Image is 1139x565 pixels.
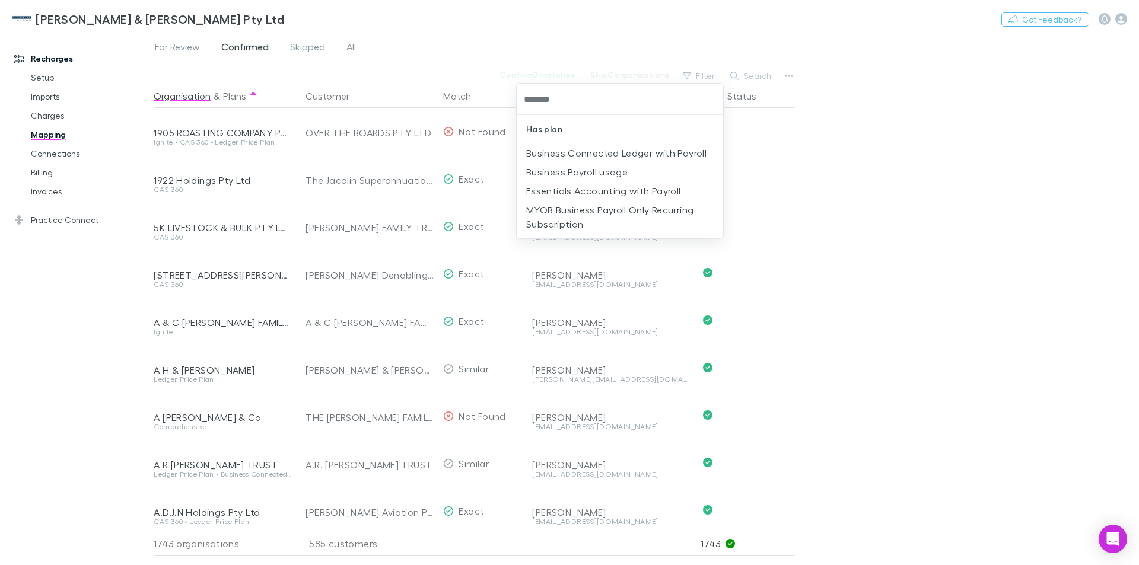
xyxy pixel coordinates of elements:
li: Essentials Accounting with Payroll [517,181,723,200]
div: Open Intercom Messenger [1099,525,1127,553]
div: Has plan [517,115,723,143]
li: MYOB Business Payroll Only Recurring Subscription [517,200,723,234]
li: Business Payroll usage [517,162,723,181]
li: Business Connected Ledger with Payroll [517,143,723,162]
